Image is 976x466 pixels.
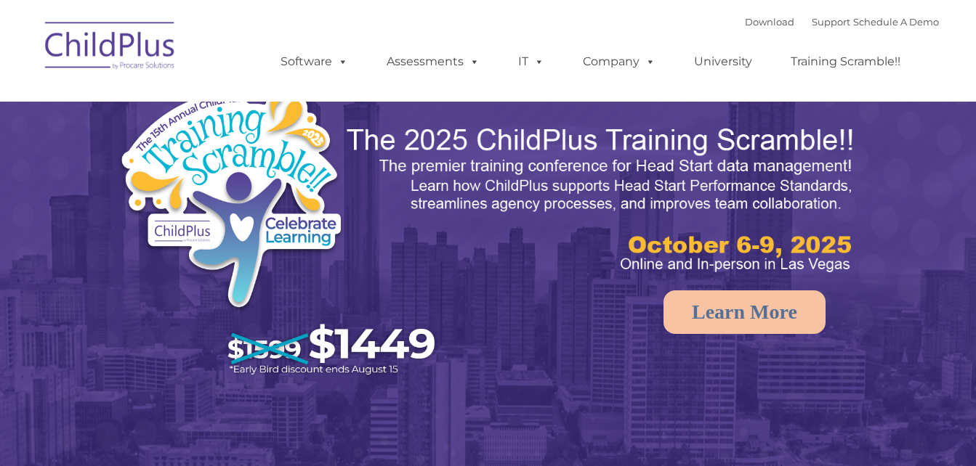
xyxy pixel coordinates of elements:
[745,16,939,28] font: |
[664,290,826,334] a: Learn More
[679,47,767,76] a: University
[568,47,670,76] a: Company
[745,16,794,28] a: Download
[776,47,915,76] a: Training Scramble!!
[853,16,939,28] a: Schedule A Demo
[38,12,183,84] img: ChildPlus by Procare Solutions
[266,47,363,76] a: Software
[372,47,494,76] a: Assessments
[504,47,559,76] a: IT
[812,16,850,28] a: Support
